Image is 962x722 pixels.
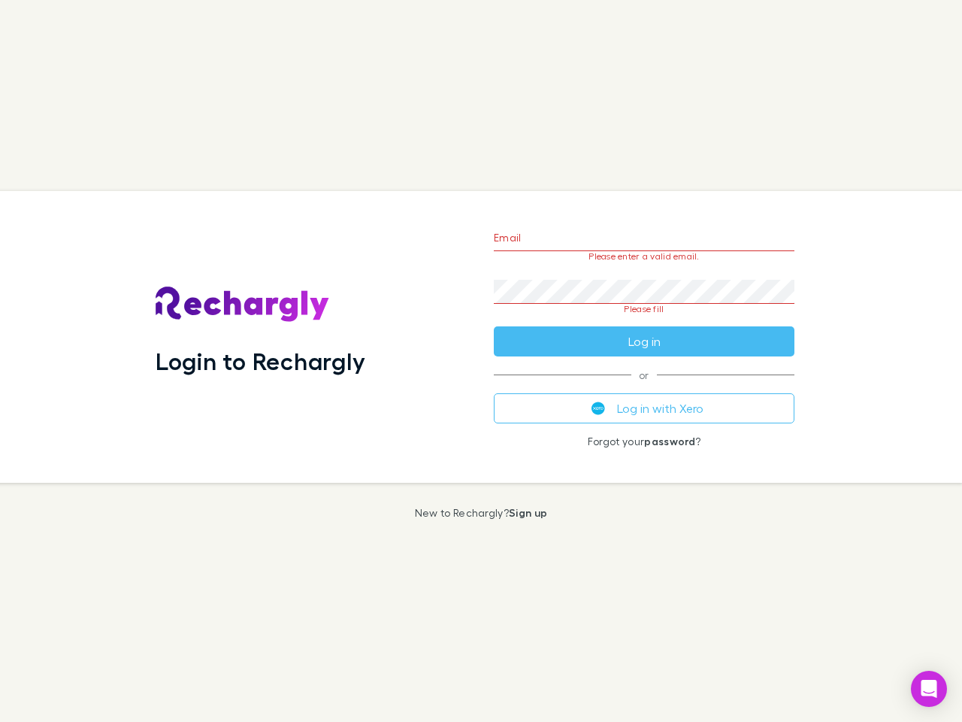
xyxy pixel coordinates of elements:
p: Forgot your ? [494,435,794,447]
p: Please enter a valid email. [494,251,794,262]
p: Please fill [494,304,794,314]
a: Sign up [509,506,547,519]
p: New to Rechargly? [415,507,548,519]
img: Xero's logo [591,402,605,415]
button: Log in [494,326,794,356]
img: Rechargly's Logo [156,287,330,323]
span: or [494,375,794,375]
h1: Login to Rechargly [156,347,365,375]
a: password [644,435,695,447]
button: Log in with Xero [494,393,794,423]
div: Open Intercom Messenger [911,671,947,707]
